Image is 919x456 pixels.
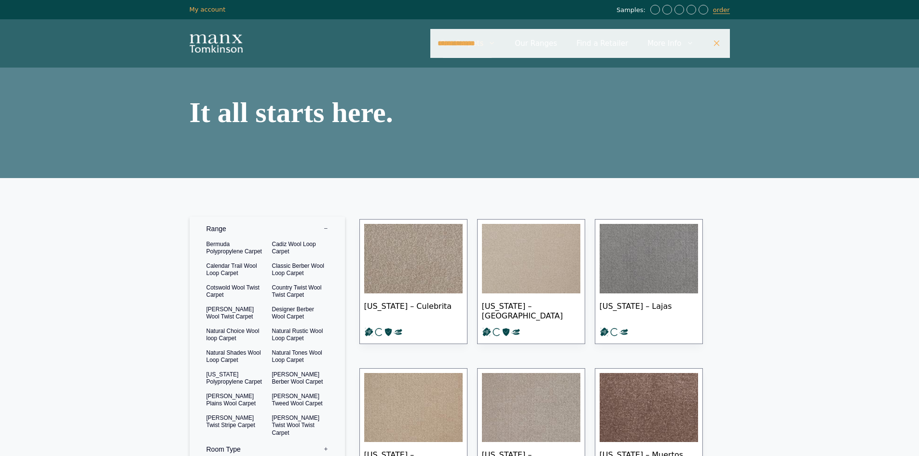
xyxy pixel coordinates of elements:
[190,98,455,127] h1: It all starts here.
[430,29,730,58] nav: Primary
[600,293,698,327] span: [US_STATE] – Lajas
[364,293,463,327] span: [US_STATE] – Culebrita
[617,6,648,14] span: Samples:
[190,34,243,53] img: Manx Tomkinson
[713,6,730,14] a: order
[197,217,338,241] label: Range
[359,219,467,344] a: [US_STATE] – Culebrita
[190,6,226,13] a: My account
[595,219,703,344] a: [US_STATE] – Lajas
[477,219,585,344] a: [US_STATE] – [GEOGRAPHIC_DATA]
[703,29,730,58] a: Close Search Bar
[482,293,580,327] span: [US_STATE] – [GEOGRAPHIC_DATA]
